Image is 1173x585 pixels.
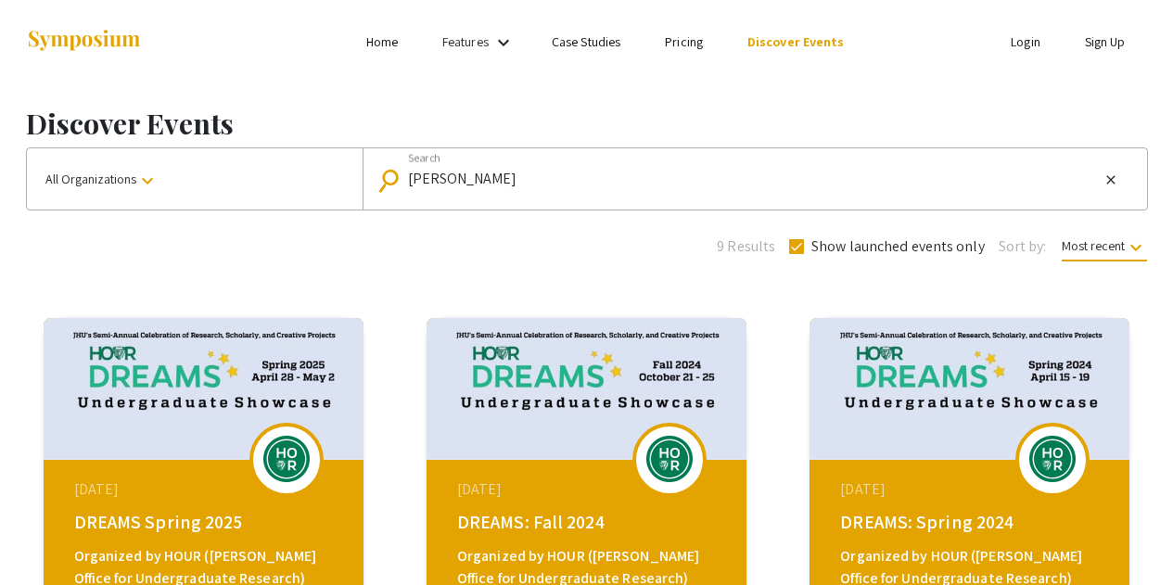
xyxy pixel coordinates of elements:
[74,478,338,501] div: [DATE]
[26,107,1148,140] h1: Discover Events
[840,508,1103,536] div: DREAMS: Spring 2024
[136,170,159,192] mat-icon: keyboard_arrow_down
[642,436,697,482] img: dreams-fall-2024_eventLogo_ff6658_.png
[552,33,620,50] a: Case Studies
[1125,236,1147,259] mat-icon: keyboard_arrow_down
[427,318,746,460] img: dreams-fall-2024_eventCoverPhoto_0caa39__thumb.jpg
[840,478,1103,501] div: [DATE]
[380,164,407,197] mat-icon: Search
[366,33,398,50] a: Home
[408,171,1100,187] input: Looking for something specific?
[665,33,703,50] a: Pricing
[717,235,775,258] span: 9 Results
[45,171,159,187] span: All Organizations
[442,33,489,50] a: Features
[1085,33,1126,50] a: Sign Up
[1062,237,1147,261] span: Most recent
[1025,436,1080,482] img: dreams-spring-2024_eventLogo_346f6f_.png
[457,478,720,501] div: [DATE]
[1100,169,1122,191] button: Clear
[457,508,720,536] div: DREAMS: Fall 2024
[1103,172,1118,188] mat-icon: close
[26,29,142,54] img: Symposium by ForagerOne
[811,235,985,258] span: Show launched events only
[999,235,1047,258] span: Sort by:
[492,32,515,54] mat-icon: Expand Features list
[74,508,338,536] div: DREAMS Spring 2025
[259,436,314,482] img: dreams-spring-2025_eventLogo_7b54a7_.png
[810,318,1129,460] img: dreams-spring-2024_eventCoverPhoto_ffb700__thumb.jpg
[1011,33,1040,50] a: Login
[44,318,363,460] img: dreams-spring-2025_eventCoverPhoto_df4d26__thumb.jpg
[747,33,845,50] a: Discover Events
[1047,229,1162,262] button: Most recent
[27,148,363,210] button: All Organizations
